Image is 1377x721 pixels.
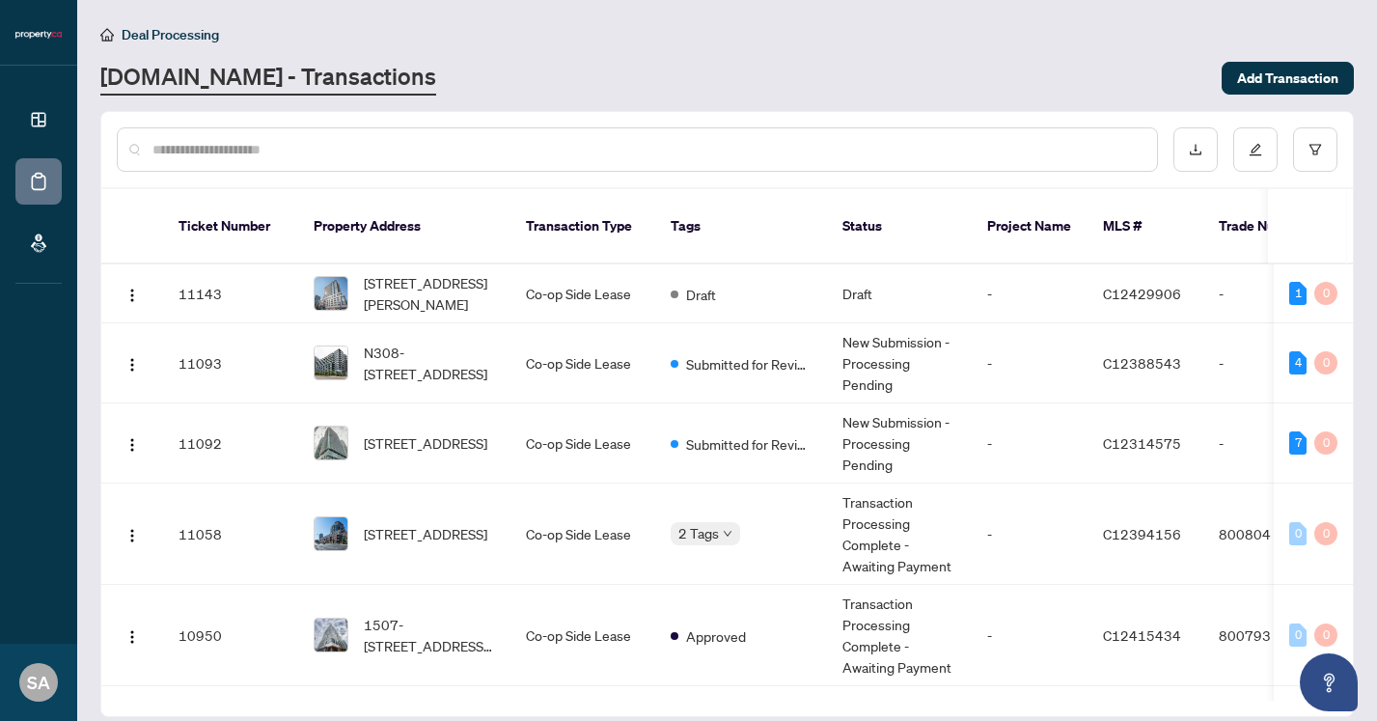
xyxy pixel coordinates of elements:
[163,585,298,686] td: 10950
[972,264,1088,323] td: -
[1289,431,1307,455] div: 7
[723,529,732,539] span: down
[122,26,219,43] span: Deal Processing
[1314,624,1337,647] div: 0
[1237,63,1338,94] span: Add Transaction
[315,619,347,652] img: thumbnail-img
[163,323,298,403] td: 11093
[364,342,495,384] span: N308-[STREET_ADDRESS]
[124,288,140,303] img: Logo
[1203,484,1338,585] td: 800804
[1088,189,1203,264] th: MLS #
[315,347,347,379] img: thumbnail-img
[1173,127,1218,172] button: download
[364,432,487,454] span: [STREET_ADDRESS]
[827,403,972,484] td: New Submission - Processing Pending
[1289,282,1307,305] div: 1
[163,484,298,585] td: 11058
[1300,653,1358,711] button: Open asap
[298,189,510,264] th: Property Address
[686,284,716,305] span: Draft
[827,189,972,264] th: Status
[1203,189,1338,264] th: Trade Number
[972,484,1088,585] td: -
[100,28,114,42] span: home
[510,264,655,323] td: Co-op Side Lease
[972,323,1088,403] td: -
[827,484,972,585] td: Transaction Processing Complete - Awaiting Payment
[15,29,62,41] img: logo
[1103,354,1181,372] span: C12388543
[315,517,347,550] img: thumbnail-img
[1103,626,1181,644] span: C12415434
[124,357,140,373] img: Logo
[124,437,140,453] img: Logo
[117,428,148,458] button: Logo
[510,189,655,264] th: Transaction Type
[117,620,148,651] button: Logo
[117,347,148,378] button: Logo
[510,484,655,585] td: Co-op Side Lease
[510,585,655,686] td: Co-op Side Lease
[117,278,148,309] button: Logo
[1308,143,1322,156] span: filter
[1233,127,1278,172] button: edit
[686,433,812,455] span: Submitted for Review
[117,518,148,549] button: Logo
[972,403,1088,484] td: -
[510,323,655,403] td: Co-op Side Lease
[1203,403,1338,484] td: -
[827,585,972,686] td: Transaction Processing Complete - Awaiting Payment
[686,625,746,647] span: Approved
[1203,585,1338,686] td: 800793
[364,523,487,544] span: [STREET_ADDRESS]
[1203,264,1338,323] td: -
[1289,522,1307,545] div: 0
[124,528,140,543] img: Logo
[100,61,436,96] a: [DOMAIN_NAME] - Transactions
[972,189,1088,264] th: Project Name
[163,189,298,264] th: Ticket Number
[972,585,1088,686] td: -
[510,403,655,484] td: Co-op Side Lease
[27,669,50,696] span: SA
[315,277,347,310] img: thumbnail-img
[163,403,298,484] td: 11092
[364,272,495,315] span: [STREET_ADDRESS][PERSON_NAME]
[1249,143,1262,156] span: edit
[1314,431,1337,455] div: 0
[1289,351,1307,374] div: 4
[1203,323,1338,403] td: -
[1289,624,1307,647] div: 0
[1222,62,1354,95] button: Add Transaction
[655,189,827,264] th: Tags
[1103,285,1181,302] span: C12429906
[315,427,347,459] img: thumbnail-img
[124,629,140,645] img: Logo
[827,264,972,323] td: Draft
[1189,143,1202,156] span: download
[678,522,719,544] span: 2 Tags
[364,614,495,656] span: 1507-[STREET_ADDRESS][PERSON_NAME]
[1314,522,1337,545] div: 0
[163,264,298,323] td: 11143
[686,353,812,374] span: Submitted for Review
[1314,282,1337,305] div: 0
[1314,351,1337,374] div: 0
[827,323,972,403] td: New Submission - Processing Pending
[1103,434,1181,452] span: C12314575
[1293,127,1337,172] button: filter
[1103,525,1181,542] span: C12394156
